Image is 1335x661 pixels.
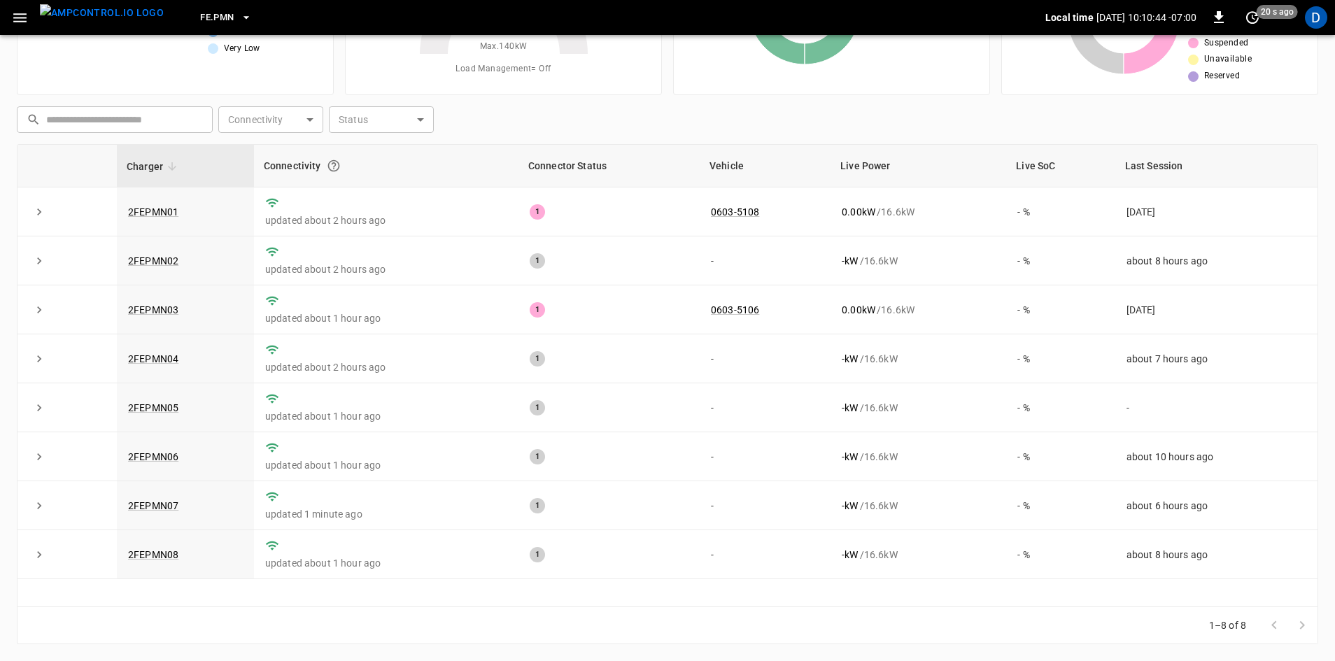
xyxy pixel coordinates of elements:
button: set refresh interval [1241,6,1264,29]
td: [DATE] [1115,285,1318,334]
span: Max. 140 kW [480,40,528,54]
button: Connection between the charger and our software. [321,153,346,178]
td: - [1115,383,1318,432]
button: expand row [29,544,50,565]
a: 0603-5106 [711,304,759,315]
td: about 6 hours ago [1115,481,1318,530]
div: Connectivity [264,153,509,178]
button: expand row [29,348,50,369]
p: 0.00 kW [842,303,875,317]
span: Unavailable [1204,52,1252,66]
div: / 16.6 kW [842,401,995,415]
p: - kW [842,401,858,415]
div: 1 [530,253,545,269]
button: expand row [29,250,50,271]
a: 2FEPMN05 [128,402,178,413]
p: updated about 1 hour ago [265,458,507,472]
td: - [700,383,831,432]
button: expand row [29,201,50,222]
p: Local time [1045,10,1094,24]
p: updated about 2 hours ago [265,262,507,276]
div: / 16.6 kW [842,303,995,317]
p: updated about 2 hours ago [265,360,507,374]
div: 1 [530,204,545,220]
td: about 10 hours ago [1115,432,1318,481]
div: / 16.6 kW [842,548,995,562]
th: Last Session [1115,145,1318,187]
button: expand row [29,495,50,516]
div: / 16.6 kW [842,499,995,513]
p: updated about 2 hours ago [265,213,507,227]
p: updated about 1 hour ago [265,556,507,570]
div: 1 [530,547,545,562]
button: expand row [29,397,50,418]
button: expand row [29,446,50,467]
td: - % [1006,236,1115,285]
p: - kW [842,254,858,268]
div: 1 [530,302,545,318]
th: Live Power [831,145,1006,187]
a: 2FEPMN06 [128,451,178,462]
th: Live SoC [1006,145,1115,187]
td: about 8 hours ago [1115,236,1318,285]
a: 2FEPMN07 [128,500,178,511]
td: - % [1006,530,1115,579]
td: - % [1006,432,1115,481]
p: - kW [842,499,858,513]
p: 1–8 of 8 [1209,618,1246,632]
td: - [700,432,831,481]
th: Connector Status [518,145,700,187]
div: / 16.6 kW [842,205,995,219]
td: [DATE] [1115,187,1318,236]
a: 0603-5108 [711,206,759,218]
td: - [700,334,831,383]
a: 2FEPMN04 [128,353,178,364]
th: Vehicle [700,145,831,187]
span: 20 s ago [1257,5,1298,19]
td: - % [1006,383,1115,432]
p: updated about 1 hour ago [265,409,507,423]
a: 2FEPMN01 [128,206,178,218]
img: ampcontrol.io logo [40,4,164,22]
div: / 16.6 kW [842,352,995,366]
div: 1 [530,351,545,367]
div: profile-icon [1305,6,1327,29]
td: about 7 hours ago [1115,334,1318,383]
td: - [700,481,831,530]
p: - kW [842,548,858,562]
span: Reserved [1204,69,1240,83]
td: - % [1006,481,1115,530]
button: FE.PMN [195,4,257,31]
p: [DATE] 10:10:44 -07:00 [1096,10,1196,24]
td: - % [1006,285,1115,334]
td: about 8 hours ago [1115,530,1318,579]
div: / 16.6 kW [842,254,995,268]
td: - [700,530,831,579]
div: 1 [530,449,545,464]
p: updated 1 minute ago [265,507,507,521]
button: expand row [29,299,50,320]
td: - % [1006,187,1115,236]
span: Charger [127,158,181,175]
div: / 16.6 kW [842,450,995,464]
p: - kW [842,352,858,366]
td: - [700,236,831,285]
span: FE.PMN [200,10,234,26]
div: 1 [530,498,545,513]
div: 1 [530,400,545,415]
p: 0.00 kW [842,205,875,219]
a: 2FEPMN02 [128,255,178,266]
p: updated about 1 hour ago [265,311,507,325]
span: Very Low [224,42,260,56]
p: - kW [842,450,858,464]
a: 2FEPMN03 [128,304,178,315]
span: Load Management = Off [455,62,551,76]
span: Suspended [1204,36,1249,50]
a: 2FEPMN08 [128,549,178,560]
td: - % [1006,334,1115,383]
